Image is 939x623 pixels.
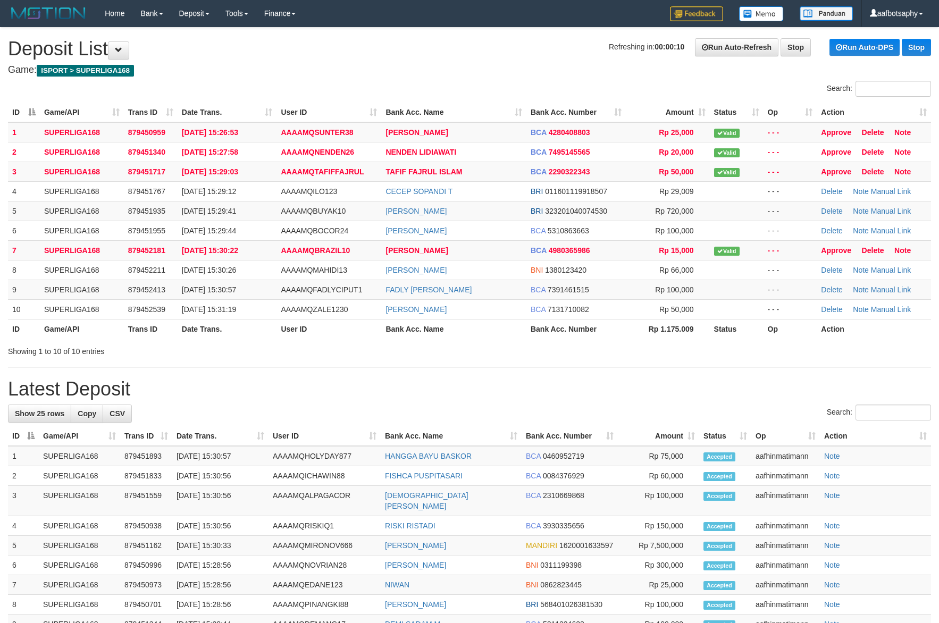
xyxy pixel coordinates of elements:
[8,5,89,21] img: MOTION_logo.png
[8,466,39,486] td: 2
[862,148,884,156] a: Delete
[8,142,40,162] td: 2
[281,207,346,215] span: AAAAMQBUYAK10
[531,187,543,196] span: BRI
[124,319,178,339] th: Trans ID
[618,466,699,486] td: Rp 60,000
[128,266,165,274] span: 879452211
[8,299,40,319] td: 10
[659,266,694,274] span: Rp 66,000
[385,148,456,156] a: NENDEN LIDIAWATI
[703,581,735,590] span: Accepted
[853,305,869,314] a: Note
[531,128,547,137] span: BCA
[703,561,735,570] span: Accepted
[703,601,735,610] span: Accepted
[764,280,817,299] td: - - -
[618,575,699,595] td: Rp 25,000
[531,246,547,255] span: BCA
[862,246,884,255] a: Delete
[39,426,120,446] th: Game/API: activate to sort column ascending
[714,247,740,256] span: Valid transaction
[549,148,590,156] span: Copy 7495145565 to clipboard
[827,81,931,97] label: Search:
[8,516,39,536] td: 4
[71,405,103,423] a: Copy
[871,285,911,294] a: Manual Link
[8,405,71,423] a: Show 25 rows
[385,305,447,314] a: [PERSON_NAME]
[618,446,699,466] td: Rp 75,000
[281,128,353,137] span: AAAAMQSUNTER38
[128,285,165,294] span: 879452413
[548,305,589,314] span: Copy 7131710082 to clipboard
[172,516,269,536] td: [DATE] 15:30:56
[714,129,740,138] span: Valid transaction
[120,536,172,555] td: 879451162
[548,285,589,294] span: Copy 7391461515 to clipboard
[821,167,851,176] a: Approve
[817,103,931,122] th: Action: activate to sort column ascending
[824,561,840,569] a: Note
[821,187,842,196] a: Delete
[40,181,124,201] td: SUPERLIGA168
[385,472,463,480] a: FISHCA PUSPITASARI
[172,575,269,595] td: [DATE] 15:28:56
[269,486,381,516] td: AAAAMQALPAGACOR
[40,221,124,240] td: SUPERLIGA168
[128,167,165,176] span: 879451717
[824,541,840,550] a: Note
[526,491,541,500] span: BCA
[751,575,820,595] td: aafhinmatimann
[269,536,381,555] td: AAAAMQMIRONOV666
[821,305,842,314] a: Delete
[751,446,820,466] td: aafhinmatimann
[381,319,526,339] th: Bank Acc. Name
[824,521,840,530] a: Note
[618,555,699,575] td: Rp 300,000
[172,486,269,516] td: [DATE] 15:30:56
[8,486,39,516] td: 3
[751,536,820,555] td: aafhinmatimann
[853,266,869,274] a: Note
[8,342,383,357] div: Showing 1 to 10 of 10 entries
[751,466,820,486] td: aafhinmatimann
[8,260,40,280] td: 8
[655,43,684,51] strong: 00:00:10
[856,405,931,420] input: Search:
[764,260,817,280] td: - - -
[609,43,684,51] span: Refreshing in:
[172,446,269,466] td: [DATE] 15:30:57
[269,516,381,536] td: AAAAMQRISKIQ1
[751,516,820,536] td: aafhinmatimann
[182,246,238,255] span: [DATE] 15:30:22
[751,426,820,446] th: Op: activate to sort column ascending
[124,103,178,122] th: Trans ID: activate to sort column ascending
[817,319,931,339] th: Action
[659,187,694,196] span: Rp 29,009
[128,226,165,235] span: 879451955
[739,6,784,21] img: Button%20Memo.svg
[821,285,842,294] a: Delete
[128,305,165,314] span: 879452539
[39,595,120,614] td: SUPERLIGA168
[110,409,125,418] span: CSV
[531,305,546,314] span: BCA
[764,103,817,122] th: Op: activate to sort column ascending
[39,575,120,595] td: SUPERLIGA168
[120,595,172,614] td: 879450701
[545,207,607,215] span: Copy 323201040074530 to clipboard
[618,536,699,555] td: Rp 7,500,000
[103,405,132,423] a: CSV
[8,536,39,555] td: 5
[8,221,40,240] td: 6
[821,128,851,137] a: Approve
[40,122,124,142] td: SUPERLIGA168
[871,266,911,274] a: Manual Link
[276,319,381,339] th: User ID
[703,522,735,531] span: Accepted
[8,103,40,122] th: ID: activate to sort column descending
[531,266,543,274] span: BNI
[8,426,39,446] th: ID: activate to sort column descending
[764,142,817,162] td: - - -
